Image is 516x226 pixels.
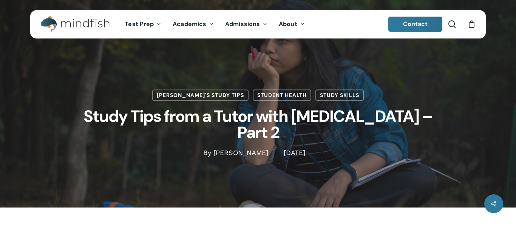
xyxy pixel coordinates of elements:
[253,89,311,101] a: Student Health
[203,151,211,156] span: By
[276,151,313,156] span: [DATE]
[167,21,219,28] a: Academics
[467,20,476,28] a: Cart
[213,149,268,157] a: [PERSON_NAME]
[388,17,443,32] a: Contact
[125,20,154,28] span: Test Prep
[30,10,486,38] header: Main Menu
[173,20,206,28] span: Academics
[273,21,311,28] a: About
[403,20,428,28] span: Contact
[279,20,297,28] span: About
[225,20,260,28] span: Admissions
[152,89,249,101] a: [PERSON_NAME]'s Study Tips
[219,21,273,28] a: Admissions
[119,10,310,38] nav: Main Menu
[315,89,364,101] a: Study Skills
[119,21,167,28] a: Test Prep
[69,101,447,148] h1: Study Tips from a Tutor with [MEDICAL_DATA] – Part 2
